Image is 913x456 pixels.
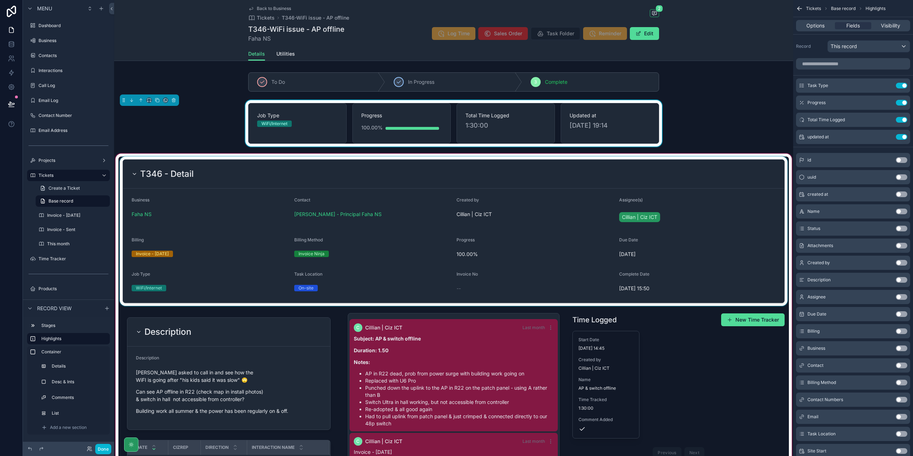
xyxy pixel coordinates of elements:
span: [DATE] 19:14 [570,121,650,130]
span: Email [807,414,818,420]
label: This month [47,241,108,247]
a: Time Tracker [27,253,110,265]
label: Tickets [39,173,96,178]
span: id [807,157,811,163]
label: Dashboard [39,23,108,29]
label: Call Log [39,83,108,88]
span: Add a new section [50,425,87,430]
a: This month [36,238,110,250]
label: List [52,410,106,416]
a: Tickets [27,170,110,181]
span: Description [807,277,831,283]
span: Job Type [257,112,338,119]
div: WiFi/Internet [261,121,287,127]
span: Record view [37,305,72,312]
label: Time Tracker [39,256,108,262]
span: Task Location [807,431,836,437]
span: Tickets [806,6,821,11]
a: Tickets [248,14,275,21]
label: Contacts [39,53,108,58]
span: Base record [831,6,856,11]
label: Comments [52,395,106,400]
a: Invoice - [DATE] [36,210,110,221]
span: Menu [37,5,52,12]
label: Products [39,286,108,292]
a: Email Log [27,95,110,106]
button: 2 [650,9,659,18]
span: Back to Business [257,6,291,11]
div: scrollable content [23,317,114,442]
a: Interactions [27,65,110,76]
span: CizRep [173,445,188,450]
span: This record [831,43,857,50]
label: Email Address [39,128,108,133]
label: Interactions [39,68,108,73]
a: Back to Business [248,6,291,11]
span: Highlights [866,6,886,11]
div: 100.00% [361,121,383,135]
span: Options [806,22,825,29]
span: Visibility [881,22,900,29]
h1: T346-WiFi issue - AP offline [248,24,345,34]
label: Details [52,363,106,369]
span: Total Time Logged [465,112,546,119]
label: Email Log [39,98,108,103]
label: Projects [39,158,98,163]
label: Invoice - Sent [47,227,108,232]
a: Dashboard [27,20,110,31]
a: Contact Number [27,110,110,121]
span: Created by [807,260,830,266]
label: Invoice - [DATE] [47,212,108,218]
a: Utilities [276,47,295,62]
a: Invoice - Sent [36,224,110,235]
span: Utilities [276,50,295,57]
span: Contact [807,363,823,368]
button: This record [827,40,910,52]
span: Attachments [807,243,833,249]
span: Interaction Name [252,445,295,450]
span: 2 [656,5,663,12]
span: Total Time Logged [807,117,845,123]
span: Progress [361,112,442,119]
span: Billing Method [807,380,836,385]
span: Fields [846,22,860,29]
label: Highlights [41,336,104,342]
label: Desc & Ints [52,379,106,385]
label: Container [41,349,107,355]
span: Assignee [807,294,826,300]
label: Contact Number [39,113,108,118]
a: Email Address [27,125,110,136]
span: Billing [807,328,820,334]
span: Create a Ticket [49,185,80,191]
span: Updated at [570,112,650,119]
span: Tickets [257,14,275,21]
a: Projects [27,155,110,166]
span: Contact Numbers [807,397,843,403]
span: Base record [49,198,73,204]
span: 1:30:00 [465,121,546,130]
span: Name [807,209,820,214]
span: Details [248,50,265,57]
a: Business [27,35,110,46]
a: T346-WiFi issue - AP offline [282,14,349,21]
span: updated at [807,134,829,140]
span: Faha NS [248,34,345,43]
a: Details [248,47,265,61]
a: Product Subscription [27,298,110,309]
a: Create a Ticket [36,183,110,194]
span: Date [136,445,147,450]
label: Business [39,38,108,43]
span: Due Date [807,311,826,317]
a: Call Log [27,80,110,91]
span: created at [807,191,828,197]
button: Edit [630,27,659,40]
span: Direction [205,445,229,450]
span: Task Type [807,83,828,88]
a: Products [27,283,110,294]
span: Status [807,226,820,231]
label: Stages [41,323,107,328]
a: Contacts [27,50,110,61]
button: Done [95,444,111,454]
a: Base record [36,195,110,207]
